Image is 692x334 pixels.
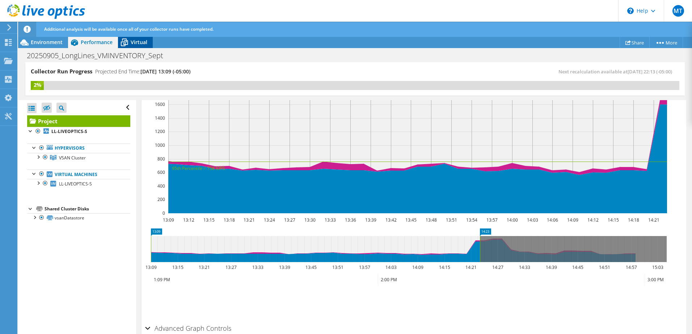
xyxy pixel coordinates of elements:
[648,217,659,223] text: 14:21
[163,217,174,223] text: 13:09
[95,68,190,76] h4: Projected End Time:
[27,170,130,179] a: Virtual Machines
[587,217,598,223] text: 14:12
[567,217,578,223] text: 14:09
[466,217,477,223] text: 13:54
[263,217,275,223] text: 13:24
[545,264,557,270] text: 14:39
[628,68,672,75] span: [DATE] 22:13 (-05:00)
[131,39,147,46] span: Virtual
[243,217,254,223] text: 13:21
[284,217,295,223] text: 13:27
[157,169,165,175] text: 600
[155,115,165,121] text: 1400
[385,217,396,223] text: 13:42
[439,264,450,270] text: 14:15
[31,81,44,89] div: 2%
[385,264,396,270] text: 14:03
[157,183,165,189] text: 400
[157,156,165,162] text: 800
[155,128,165,134] text: 1200
[345,217,356,223] text: 13:36
[225,264,236,270] text: 13:27
[405,217,416,223] text: 13:45
[27,127,130,136] a: LL-LIVEOPTICS-S
[24,52,174,60] h1: 20250905_LongLines_VMINVENTORY_Sept
[486,217,497,223] text: 13:57
[558,68,676,75] span: Next recalculation available at
[31,39,63,46] span: Environment
[527,217,538,223] text: 14:03
[27,144,130,153] a: Hypervisors
[465,264,476,270] text: 14:21
[45,205,130,213] div: Shared Cluster Disks
[446,217,457,223] text: 13:51
[620,37,650,48] a: Share
[279,264,290,270] text: 13:39
[672,5,684,17] span: MT
[412,264,423,270] text: 14:09
[252,264,263,270] text: 13:33
[492,264,503,270] text: 14:27
[140,68,190,75] span: [DATE] 13:09 (-05:00)
[155,142,165,148] text: 1000
[365,217,376,223] text: 13:39
[547,217,558,223] text: 14:06
[359,264,370,270] text: 13:57
[163,210,165,216] text: 0
[625,264,637,270] text: 14:57
[649,37,683,48] a: More
[27,153,130,162] a: VSAN Cluster
[172,165,225,171] text: 95th Percentile = 758 IOPS
[519,264,530,270] text: 14:33
[652,264,663,270] text: 15:03
[27,115,130,127] a: Project
[425,217,436,223] text: 13:48
[305,264,316,270] text: 13:45
[145,264,156,270] text: 13:09
[599,264,610,270] text: 14:51
[81,39,113,46] span: Performance
[198,264,210,270] text: 13:21
[203,217,214,223] text: 13:15
[304,217,315,223] text: 13:30
[27,179,130,188] a: LL-LIVEOPTICS-S
[332,264,343,270] text: 13:51
[628,217,639,223] text: 14:18
[27,213,130,223] a: vsanDatastore
[324,217,336,223] text: 13:33
[59,181,92,187] span: LL-LIVEOPTICS-S
[59,155,86,161] span: VSAN Cluster
[155,101,165,107] text: 1600
[183,217,194,223] text: 13:12
[627,8,634,14] svg: \n
[172,264,183,270] text: 13:15
[506,217,518,223] text: 14:00
[51,128,87,134] b: LL-LIVEOPTICS-S
[572,264,583,270] text: 14:45
[44,26,214,32] span: Additional analysis will be available once all of your collector runs have completed.
[607,217,619,223] text: 14:15
[223,217,235,223] text: 13:18
[157,196,165,202] text: 200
